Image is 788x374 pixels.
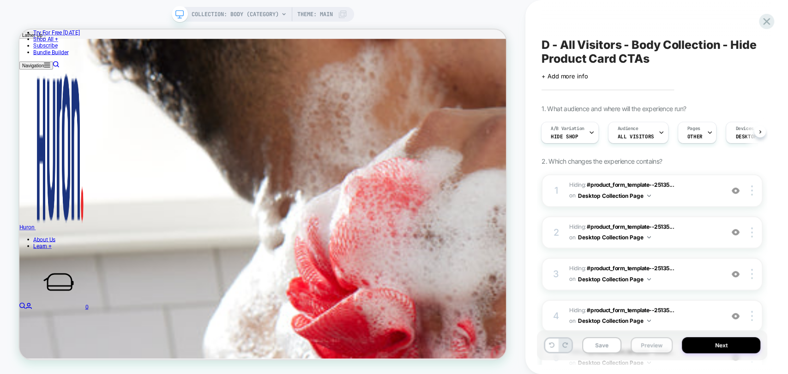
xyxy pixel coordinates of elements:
img: Huron brand logo [22,53,86,267]
span: on [569,190,575,201]
span: on [569,316,575,326]
button: Next [682,337,760,353]
button: Save [582,337,621,353]
span: Hide Shop [551,133,578,140]
div: 4 [552,308,561,324]
img: down arrow [647,195,651,197]
button: Preview [631,337,673,353]
span: OTHER [687,133,703,140]
img: close [751,185,753,196]
span: #product_form_template--25135... [587,265,674,272]
img: down arrow [647,278,651,280]
span: + Add more info [541,72,588,80]
img: crossed eye [732,270,740,278]
span: Pages [687,125,700,132]
span: D - All Visitors - Body Collection - Hide Product Card CTAs [541,38,763,65]
a: Learn + [18,285,43,293]
span: #product_form_template--25135... [587,223,674,230]
div: 3 [552,266,561,282]
img: crossed eye [732,187,740,195]
span: #product_form_template--25135... [587,307,674,314]
span: Hiding : [569,263,719,285]
span: COLLECTION: Body (Category) [192,7,279,22]
img: down arrow [647,320,651,322]
img: down arrow [647,236,651,238]
span: Theme: MAIN [297,7,333,22]
span: Hiding : [569,305,719,327]
span: Hiding : [569,222,719,243]
span: DESKTOP [735,133,757,140]
img: close [751,269,753,279]
span: Hiding : [569,180,719,202]
span: Devices [735,125,753,132]
span: 1. What audience and where will the experience run? [541,105,686,113]
a: Bundle Builder [18,26,66,35]
button: Desktop Collection Page [578,315,651,327]
span: 2. Which changes the experience contains? [541,157,662,165]
img: close [751,227,753,237]
button: Desktop Collection Page [578,232,651,243]
span: Audience [618,125,638,132]
div: 2 [552,224,561,241]
a: About Us [18,276,48,285]
a: Search [45,44,53,53]
a: Subscribe [18,18,51,26]
span: #product_form_template--25135... [587,181,674,188]
img: close [751,311,753,321]
button: Desktop Collection Page [578,273,651,285]
div: 1 [552,182,561,199]
span: on [569,232,575,243]
span: All Visitors [618,133,654,140]
button: Desktop Collection Page [578,190,651,202]
a: Shop All + [18,9,52,18]
img: crossed eye [732,228,740,236]
img: crossed eye [732,312,740,320]
span: on [569,274,575,284]
span: Navigation [4,45,33,52]
span: A/B Variation [551,125,584,132]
